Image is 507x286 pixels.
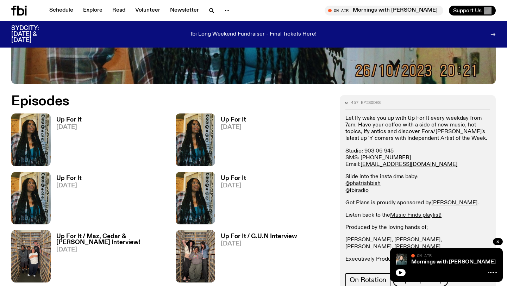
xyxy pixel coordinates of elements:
h3: SYDCITY: [DATE] & [DATE] [11,25,56,43]
p: fbi Long Weekend Fundraiser - Final Tickets Here! [190,31,317,38]
span: [DATE] [221,124,246,130]
p: Studio: 903 06 945 SMS: [PHONE_NUMBER] Email: [345,148,490,168]
p: Executively Produced by [PERSON_NAME] [345,256,490,263]
a: @fbiradio [345,188,369,193]
a: Volunteer [131,6,164,15]
img: Ify - a Brown Skin girl with black braided twists, looking up to the side with her tongue stickin... [176,172,215,224]
a: Newsletter [166,6,203,15]
a: @phatrishbish [345,181,381,186]
h2: Episodes [11,95,331,108]
span: Support Us [453,7,482,14]
h3: Up For It [56,175,82,181]
h3: Up For It / Maz, Cedar & [PERSON_NAME] Interview! [56,234,167,245]
a: Schedule [45,6,77,15]
h3: Up For It [56,117,82,123]
a: [PERSON_NAME] [431,200,477,206]
p: [PERSON_NAME], [PERSON_NAME], [PERSON_NAME], [PERSON_NAME] [345,237,490,250]
a: Up For It / Maz, Cedar & [PERSON_NAME] Interview![DATE] [51,234,167,282]
a: Read [108,6,130,15]
a: [EMAIL_ADDRESS][DOMAIN_NAME] [361,162,457,167]
a: Up For It / G.U.N Interview[DATE] [215,234,297,282]
button: Support Us [449,6,496,15]
h3: Up For It [221,117,246,123]
p: Produced by the loving hands of; [345,224,490,231]
span: [DATE] [56,183,82,189]
span: 457 episodes [351,101,381,105]
img: Ify - a Brown Skin girl with black braided twists, looking up to the side with her tongue stickin... [11,172,51,224]
h3: Up For It / G.U.N Interview [221,234,297,240]
a: Up For It[DATE] [215,175,246,224]
a: Music Finds playlist! [390,212,442,218]
img: Ify - a Brown Skin girl with black braided twists, looking up to the side with her tongue stickin... [11,113,51,166]
img: Ify - a Brown Skin girl with black braided twists, looking up to the side with her tongue stickin... [176,113,215,166]
span: [DATE] [56,247,167,253]
button: On AirMornings with [PERSON_NAME] [325,6,443,15]
span: [DATE] [221,241,297,247]
img: Radio presenter Ben Hansen sits in front of a wall of photos and an fbi radio sign. Film photo. B... [396,254,407,265]
span: [DATE] [221,183,246,189]
span: On Rotation [350,276,386,284]
a: Mornings with [PERSON_NAME] [411,259,496,265]
a: Up For It[DATE] [215,117,246,166]
span: [DATE] [56,124,82,130]
p: Listen back to the [345,212,490,219]
span: On Air [417,253,432,258]
a: Explore [79,6,107,15]
h3: Up For It [221,175,246,181]
p: Slide into the insta dms baby: [345,174,490,194]
p: Got Plans is proudly sponsored by . [345,200,490,206]
p: Let Ify wake you up with Up For It every weekday from 7am. Have your coffee with a side of new mu... [345,115,490,142]
a: Up For It[DATE] [51,175,82,224]
a: Up For It[DATE] [51,117,82,166]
